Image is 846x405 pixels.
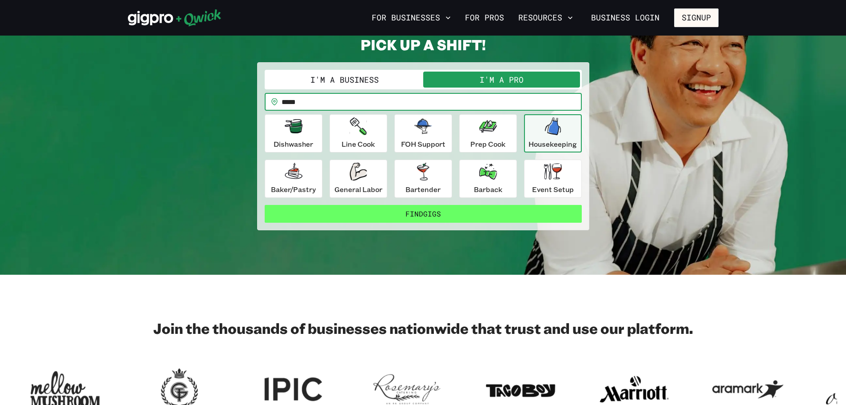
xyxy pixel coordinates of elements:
[524,160,582,198] button: Event Setup
[461,10,508,25] a: For Pros
[265,205,582,223] button: FindGigs
[459,160,517,198] button: Barback
[257,36,589,53] h2: PICK UP A SHIFT!
[128,319,719,337] h2: Join the thousands of businesses nationwide that trust and use our platform.
[265,160,322,198] button: Baker/Pastry
[274,139,313,149] p: Dishwasher
[474,184,502,195] p: Barback
[532,184,574,195] p: Event Setup
[524,114,582,152] button: Housekeeping
[330,160,387,198] button: General Labor
[528,139,577,149] p: Housekeeping
[330,114,387,152] button: Line Cook
[394,160,452,198] button: Bartender
[584,8,667,27] a: Business Login
[423,72,580,88] button: I'm a Pro
[401,139,445,149] p: FOH Support
[405,184,441,195] p: Bartender
[266,72,423,88] button: I'm a Business
[674,8,719,27] button: Signup
[334,184,382,195] p: General Labor
[470,139,505,149] p: Prep Cook
[515,10,576,25] button: Resources
[368,10,454,25] button: For Businesses
[459,114,517,152] button: Prep Cook
[265,114,322,152] button: Dishwasher
[342,139,375,149] p: Line Cook
[271,184,316,195] p: Baker/Pastry
[394,114,452,152] button: FOH Support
